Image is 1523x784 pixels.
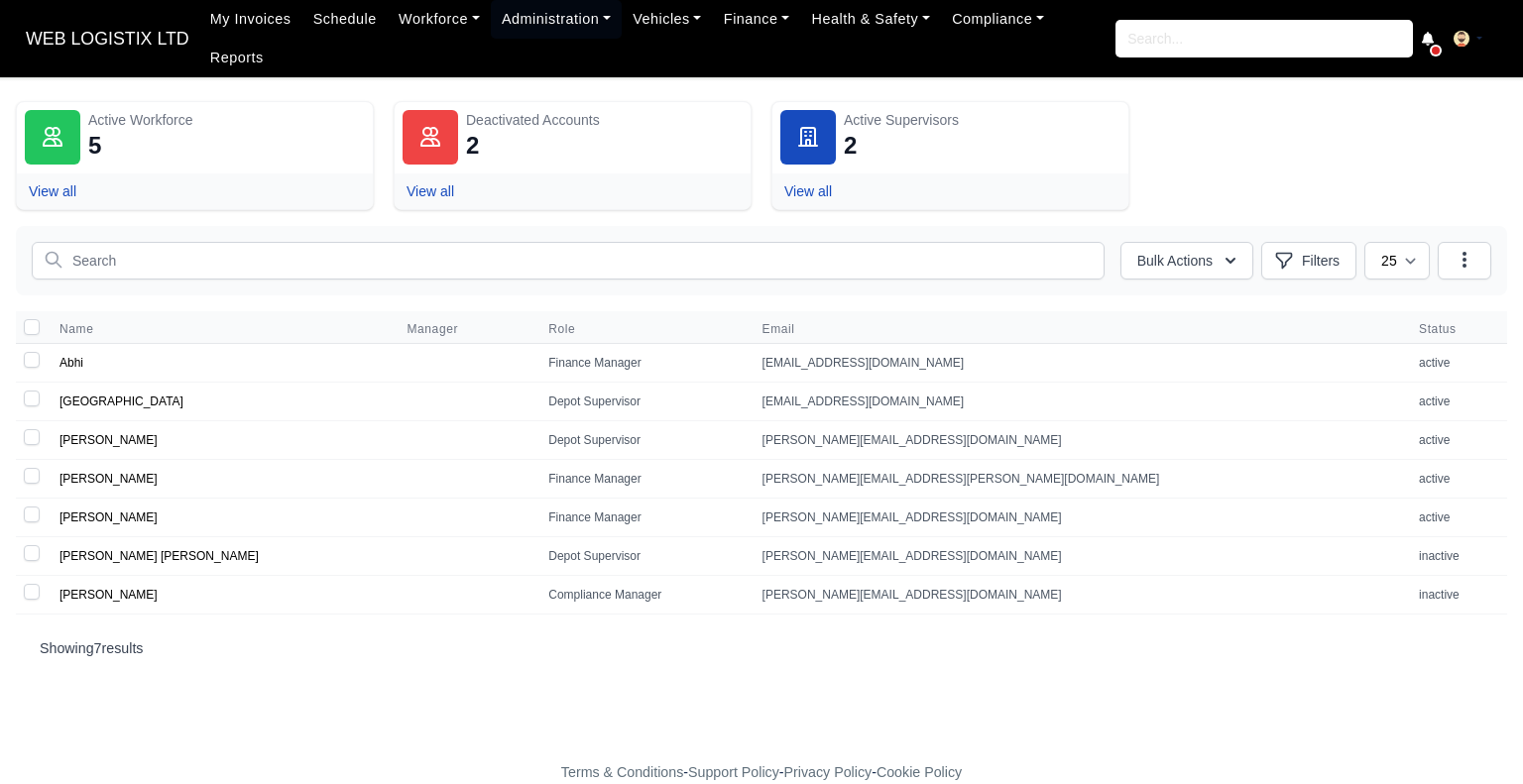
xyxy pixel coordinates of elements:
td: inactive [1407,537,1507,576]
a: View all [407,183,454,199]
div: Active Supervisors [844,110,1120,130]
button: Bulk Actions [1120,242,1253,280]
a: Terms & Conditions [561,764,683,780]
button: Filters [1261,242,1356,280]
a: Abhi [59,356,83,370]
span: Email [762,321,1395,337]
a: Cookie Policy [877,764,962,780]
a: [PERSON_NAME] [59,510,158,524]
a: Reports [199,39,275,77]
td: Depot Supervisor [536,421,750,460]
a: Support Policy [688,764,779,780]
input: Search [32,242,1105,280]
span: Status [1419,321,1495,337]
button: Manager [407,321,474,337]
td: [EMAIL_ADDRESS][DOMAIN_NAME] [751,383,1407,421]
td: Finance Manager [536,460,750,499]
td: [PERSON_NAME][EMAIL_ADDRESS][DOMAIN_NAME] [751,499,1407,537]
div: 2 [466,130,479,162]
td: Depot Supervisor [536,537,750,576]
td: Depot Supervisor [536,383,750,421]
a: View all [784,183,832,199]
span: 7 [94,640,102,656]
td: Compliance Manager [536,576,750,615]
div: Deactivated Accounts [466,110,743,130]
td: active [1407,383,1507,421]
td: active [1407,421,1507,460]
td: Finance Manager [536,499,750,537]
div: Active Workforce [88,110,365,130]
div: 2 [844,130,857,162]
p: Showing results [40,638,1483,658]
div: 5 [88,130,101,162]
span: Name [59,321,93,337]
a: Privacy Policy [784,764,873,780]
td: [PERSON_NAME][EMAIL_ADDRESS][DOMAIN_NAME] [751,537,1407,576]
td: active [1407,344,1507,383]
td: active [1407,499,1507,537]
span: Manager [407,321,458,337]
td: active [1407,460,1507,499]
td: [PERSON_NAME][EMAIL_ADDRESS][PERSON_NAME][DOMAIN_NAME] [751,460,1407,499]
td: [EMAIL_ADDRESS][DOMAIN_NAME] [751,344,1407,383]
a: [PERSON_NAME] [PERSON_NAME] [59,549,259,563]
span: WEB LOGISTIX LTD [16,19,199,58]
a: [PERSON_NAME] [59,472,158,486]
button: Name [59,321,109,337]
td: inactive [1407,576,1507,615]
button: Role [548,321,591,337]
span: Role [548,321,575,337]
a: View all [29,183,76,199]
div: - - - [196,761,1327,784]
td: [PERSON_NAME][EMAIL_ADDRESS][DOMAIN_NAME] [751,576,1407,615]
input: Search... [1115,20,1413,57]
a: WEB LOGISTIX LTD [16,20,199,58]
a: [PERSON_NAME] [59,588,158,602]
td: Finance Manager [536,344,750,383]
a: [PERSON_NAME] [59,433,158,447]
a: [GEOGRAPHIC_DATA] [59,394,183,408]
td: [PERSON_NAME][EMAIL_ADDRESS][DOMAIN_NAME] [751,421,1407,460]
